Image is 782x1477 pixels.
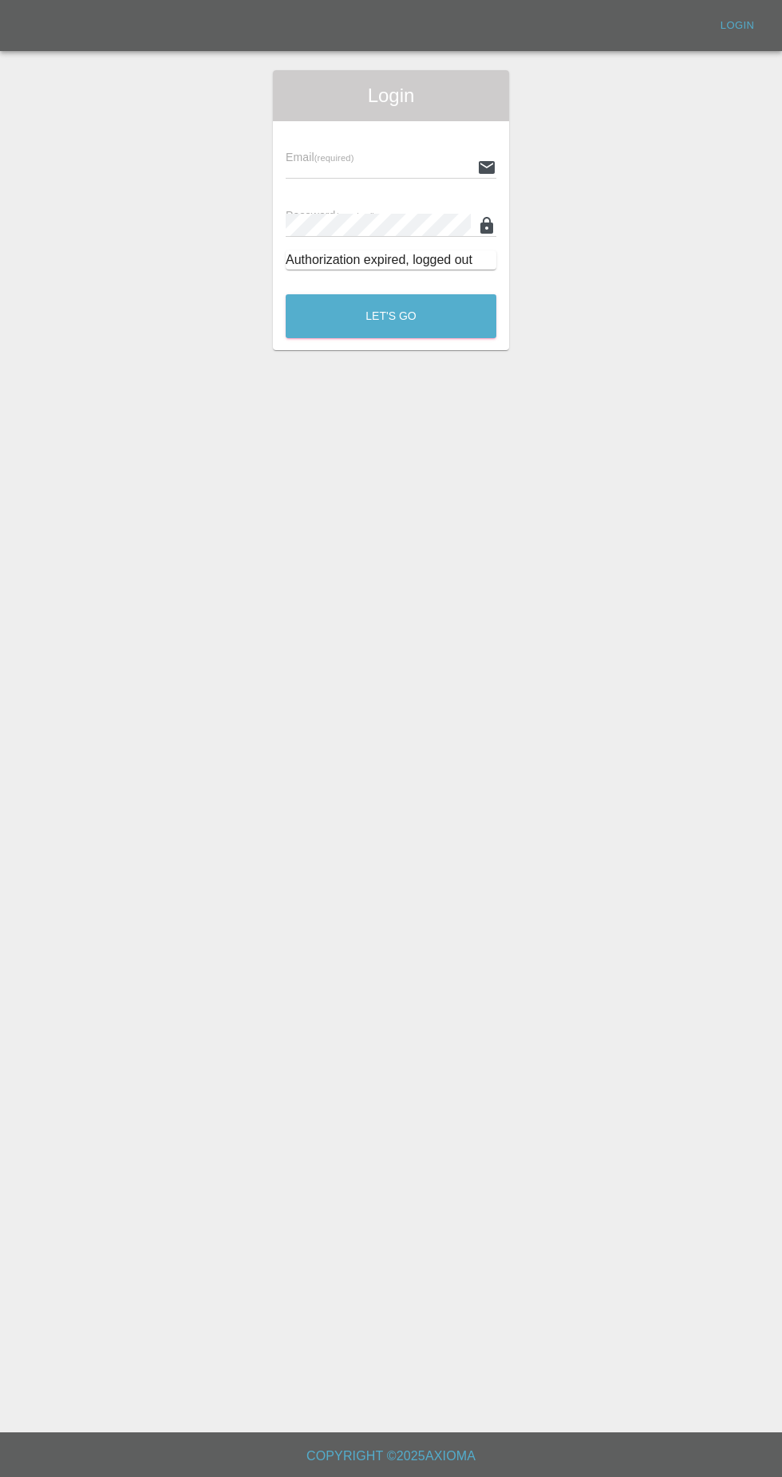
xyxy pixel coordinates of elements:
[712,14,763,38] a: Login
[286,250,496,270] div: Authorization expired, logged out
[13,1445,769,1467] h6: Copyright © 2025 Axioma
[286,83,496,108] span: Login
[286,209,375,222] span: Password
[336,211,376,221] small: (required)
[314,153,354,163] small: (required)
[286,294,496,338] button: Let's Go
[286,151,353,163] span: Email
